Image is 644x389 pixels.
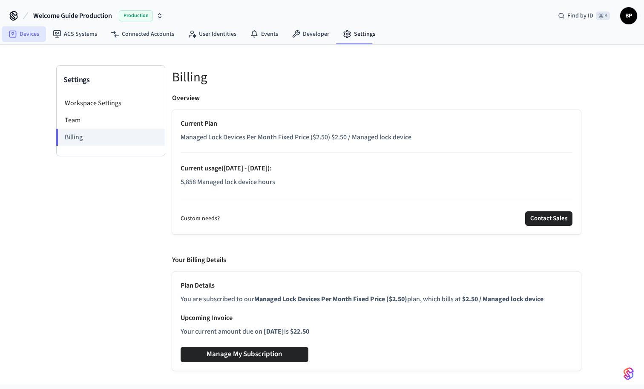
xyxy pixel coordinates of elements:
img: SeamLogoGradient.69752ec5.svg [624,367,634,380]
a: Events [243,26,285,42]
a: Settings [336,26,382,42]
span: Production [119,10,153,21]
span: $2.50 / Managed lock device [331,132,411,142]
h3: Settings [63,74,158,86]
p: 5,858 Managed lock device hours [181,177,572,187]
li: Team [57,112,165,129]
span: Managed Lock Devices Per Month Fixed Price ($2.50) [181,132,330,142]
p: Upcoming Invoice [181,313,572,323]
div: Find by ID⌘ K [551,8,617,23]
p: Current Plan [181,118,572,129]
li: Workspace Settings [57,95,165,112]
p: Current usage ([DATE] - [DATE]) : [181,163,572,173]
p: You are subscribed to our plan, which bills at [181,294,572,304]
a: User Identities [181,26,243,42]
span: ⌘ K [596,12,610,20]
a: Developer [285,26,336,42]
h5: Billing [172,69,581,86]
b: $2.50 / Managed lock device [462,294,543,304]
button: Contact Sales [525,211,572,226]
p: Your current amount due on is [181,326,572,337]
p: Overview [172,93,200,103]
span: BP [621,8,636,23]
p: Plan Details [181,280,572,291]
div: Custom needs? [181,211,572,226]
span: Welcome Guide Production [33,11,112,21]
li: Billing [56,129,165,146]
b: $22.50 [290,327,309,336]
a: Devices [2,26,46,42]
a: ACS Systems [46,26,104,42]
p: Your Billing Details [172,255,226,265]
button: Manage My Subscription [181,347,308,362]
b: Managed Lock Devices Per Month Fixed Price ($2.50) [254,294,407,304]
span: Find by ID [567,12,593,20]
a: Connected Accounts [104,26,181,42]
b: [DATE] [264,327,284,336]
button: BP [620,7,637,24]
